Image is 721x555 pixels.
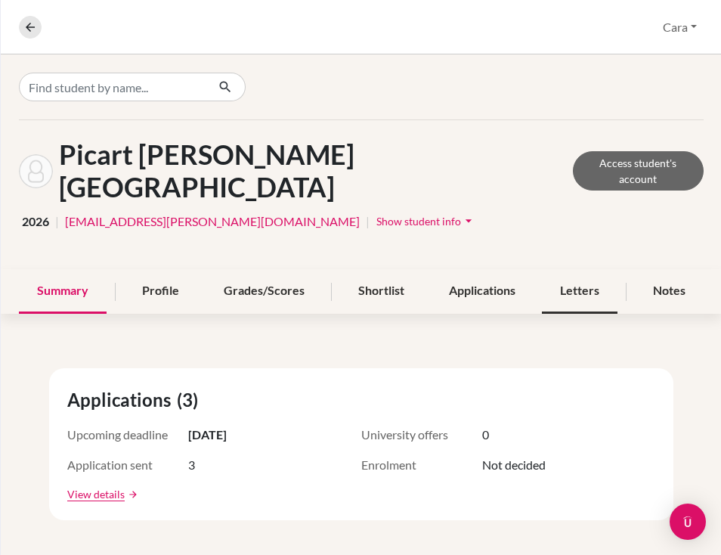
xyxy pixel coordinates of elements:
[376,209,477,233] button: Show student infoarrow_drop_down
[340,269,422,314] div: Shortlist
[573,151,704,191] a: Access student's account
[124,269,197,314] div: Profile
[67,426,188,444] span: Upcoming deadline
[59,138,573,203] h1: Picart [PERSON_NAME][GEOGRAPHIC_DATA]
[542,269,617,314] div: Letters
[67,386,177,414] span: Applications
[361,456,482,474] span: Enrolment
[670,504,706,540] div: Open Intercom Messenger
[19,269,107,314] div: Summary
[177,386,204,414] span: (3)
[482,456,546,474] span: Not decided
[19,154,53,188] img: Shantal Picart Zarraga's avatar
[67,486,125,502] a: View details
[366,212,370,231] span: |
[461,213,476,228] i: arrow_drop_down
[188,426,227,444] span: [DATE]
[19,73,206,101] input: Find student by name...
[206,269,323,314] div: Grades/Scores
[635,269,704,314] div: Notes
[125,489,138,500] a: arrow_forward
[376,215,461,228] span: Show student info
[67,456,188,474] span: Application sent
[188,456,195,474] span: 3
[656,13,704,42] button: Cara
[361,426,482,444] span: University offers
[482,426,489,444] span: 0
[431,269,534,314] div: Applications
[55,212,59,231] span: |
[65,212,360,231] a: [EMAIL_ADDRESS][PERSON_NAME][DOMAIN_NAME]
[22,212,49,231] span: 2026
